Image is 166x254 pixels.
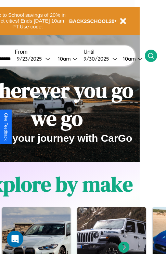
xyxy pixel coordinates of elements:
[52,55,80,62] button: 10am
[119,55,138,62] div: 10am
[84,49,145,55] label: Until
[69,18,115,24] b: BACK2SCHOOL20
[15,49,80,55] label: From
[84,55,112,62] div: 9 / 30 / 2025
[15,55,52,62] button: 9/23/2025
[17,55,45,62] div: 9 / 23 / 2025
[54,55,73,62] div: 10am
[7,231,23,247] div: Open Intercom Messenger
[117,55,145,62] button: 10am
[3,113,8,141] div: Give Feedback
